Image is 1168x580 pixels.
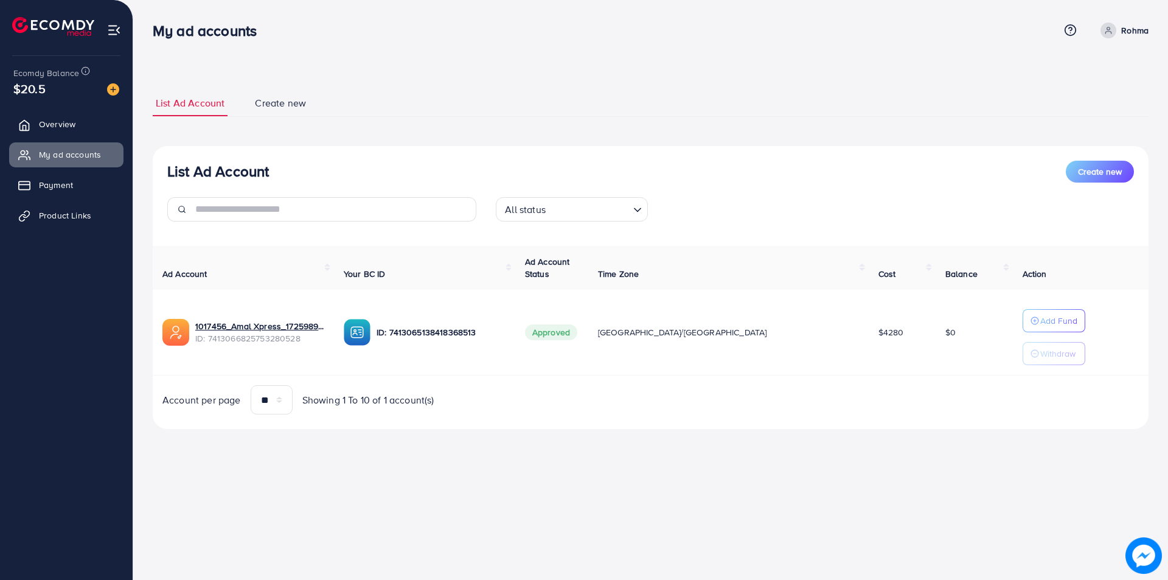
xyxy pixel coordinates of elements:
span: Time Zone [598,268,639,280]
span: Ad Account Status [525,256,570,280]
button: Add Fund [1023,309,1085,332]
a: Rohma [1096,23,1149,38]
button: Withdraw [1023,342,1085,365]
span: Ecomdy Balance [13,67,79,79]
span: Balance [945,268,978,280]
a: My ad accounts [9,142,123,167]
span: My ad accounts [39,148,101,161]
a: Overview [9,112,123,136]
img: ic-ads-acc.e4c84228.svg [162,319,189,346]
p: Withdraw [1040,346,1076,361]
h3: List Ad Account [167,162,269,180]
img: image [1125,537,1162,574]
a: Payment [9,173,123,197]
span: Overview [39,118,75,130]
span: Approved [525,324,577,340]
span: List Ad Account [156,96,224,110]
img: logo [12,17,94,36]
span: Showing 1 To 10 of 1 account(s) [302,393,434,407]
span: $0 [945,326,956,338]
p: Add Fund [1040,313,1077,328]
span: $4280 [878,326,904,338]
span: Ad Account [162,268,207,280]
span: Create new [1078,166,1122,178]
span: Product Links [39,209,91,222]
div: Search for option [496,197,648,222]
span: Create new [255,96,306,110]
span: ID: 7413066825753280528 [195,332,324,344]
span: Action [1023,268,1047,280]
span: $20.5 [13,80,46,97]
a: 1017456_Amal Xpress_1725989134924 [195,320,324,332]
span: All status [502,201,548,218]
img: menu [107,23,121,37]
img: image [107,83,119,96]
a: Product Links [9,203,123,228]
img: ic-ba-acc.ded83a64.svg [344,319,370,346]
div: <span class='underline'>1017456_Amal Xpress_1725989134924</span></br>7413066825753280528 [195,320,324,345]
span: Payment [39,179,73,191]
p: Rohma [1121,23,1149,38]
span: Account per page [162,393,241,407]
h3: My ad accounts [153,22,266,40]
span: Your BC ID [344,268,386,280]
input: Search for option [549,198,628,218]
span: [GEOGRAPHIC_DATA]/[GEOGRAPHIC_DATA] [598,326,767,338]
span: Cost [878,268,896,280]
p: ID: 7413065138418368513 [377,325,506,340]
button: Create new [1066,161,1134,183]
